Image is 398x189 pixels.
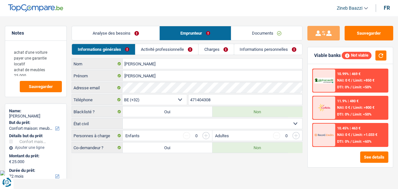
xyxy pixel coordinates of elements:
span: / [350,85,351,89]
label: Blacklisté ? [72,106,122,117]
div: 0 [193,134,199,138]
button: Sauvegarder [20,81,62,92]
h5: Notes [12,30,60,36]
img: Cofidis [314,103,334,113]
div: 11.9% | 480 € [337,99,358,103]
input: 401020304 [188,94,302,105]
label: Adultes [215,134,229,138]
span: Zineb Baazzi [337,6,362,11]
div: Viable banks [314,53,341,58]
a: Emprunteur [160,26,231,40]
button: See details [360,151,388,163]
label: Montant du prêt: [9,153,61,159]
label: Enfants [125,134,140,138]
a: Informations personnelles [234,44,302,55]
div: 10.99% | 469 € [337,72,360,76]
label: Non [212,142,302,153]
img: Record Credits [314,130,334,140]
span: Sauvegarder [29,84,53,89]
span: / [351,78,352,83]
div: Ajouter une ligne [9,145,63,150]
span: / [350,112,351,117]
a: Activité professionnelle [135,44,198,55]
label: Personnes à charge [72,130,122,141]
div: [PERSON_NAME] [9,114,63,119]
span: Limit: <50% [352,112,371,117]
span: / [351,106,352,110]
span: / [351,133,352,137]
a: Charges [199,44,233,55]
label: État civil [72,118,122,129]
label: Adresse email [72,83,122,93]
a: Documents [231,26,302,40]
span: Limit: >800 € [353,106,374,110]
div: Not viable [342,52,371,59]
div: Name: [9,108,63,114]
img: AlphaCredit [314,78,334,83]
span: Limit: <50% [352,85,371,89]
a: Zineb Baazzi [332,3,368,14]
div: 10.45% | 463 € [337,126,360,130]
a: Informations générales [72,44,135,55]
span: DTI: 0% [337,139,349,144]
label: Non [212,106,302,117]
span: NAI: 0 € [337,106,350,110]
label: Prénom [72,71,122,81]
span: DTI: 0% [337,85,349,89]
label: Nom [72,59,122,69]
label: Oui [123,106,212,117]
span: DTI: 0% [337,112,349,117]
div: fr [384,5,390,11]
span: Limit: >850 € [353,78,374,83]
span: Limit: >1.033 € [353,133,377,137]
span: € [9,159,11,164]
label: Durée du prêt: [9,168,61,173]
span: Limit: <60% [352,139,371,144]
img: TopCompare Logo [8,4,63,12]
div: Détails but du prêt [9,133,63,139]
label: But du prêt: [9,120,61,125]
span: NAI: 0 € [337,133,350,137]
label: Co-demandeur ? [72,142,122,153]
div: 0 [283,134,289,138]
button: Sauvegarder [345,26,393,40]
span: NAI: 0 € [337,78,350,83]
span: / [350,139,351,144]
a: Analyse des besoins [72,26,159,40]
label: Téléphone [72,94,122,105]
label: Oui [123,142,212,153]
